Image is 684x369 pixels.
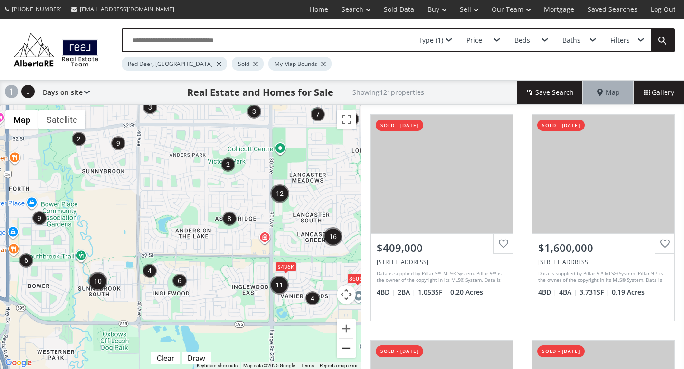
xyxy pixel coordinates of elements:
a: [EMAIL_ADDRESS][DOMAIN_NAME] [66,0,179,18]
div: Baths [562,37,580,44]
div: Click to clear. [151,354,180,363]
div: $1,600,000 [538,240,668,255]
button: Map camera controls [337,285,356,304]
span: 4 BD [538,287,557,297]
div: Filters [610,37,630,44]
div: Clear [154,354,176,363]
h2: Showing 121 properties [352,89,424,96]
div: 2 [221,157,235,172]
div: $436K [275,262,296,272]
span: 4 BD [377,287,395,297]
div: 11 [270,276,289,295]
div: Price [466,37,482,44]
div: 3 [143,100,157,114]
a: Report a map error [320,363,358,368]
button: Toggle fullscreen view [337,110,356,129]
div: Days on site [38,81,90,104]
span: Map data ©2025 Google [243,363,295,368]
span: [PHONE_NUMBER] [12,5,62,13]
img: Logo [9,30,103,69]
div: 6 [172,274,187,288]
img: Google [3,357,34,369]
a: sold - [DATE]$409,000[STREET_ADDRESS]Data is supplied by Pillar 9™ MLS® System. Pillar 9™ is the ... [361,105,522,331]
div: 3 [247,104,261,119]
span: 3,731 SF [579,287,609,297]
span: 0.19 Acres [612,287,645,297]
div: Click to draw. [182,354,211,363]
a: Open this area in Google Maps (opens a new window) [3,357,34,369]
div: Type (1) [418,37,443,44]
div: 4 [142,264,157,278]
a: Terms [301,363,314,368]
div: Red Deer, [GEOGRAPHIC_DATA] [122,57,227,71]
div: 12 [270,184,289,203]
div: 2 [72,132,86,146]
div: Gallery [634,81,684,104]
a: sold - [DATE]$1,600,000[STREET_ADDRESS]Data is supplied by Pillar 9™ MLS® System. Pillar 9™ is th... [522,105,684,331]
div: 6 [19,253,33,268]
span: 2 BA [398,287,416,297]
div: 4 [305,291,320,305]
div: $605K [347,274,368,284]
div: Sold [232,57,264,71]
div: $409,000 [377,240,507,255]
button: Show street map [5,110,38,129]
div: Data is supplied by Pillar 9™ MLS® System. Pillar 9™ is the owner of the copyright in its MLS® Sy... [377,270,504,284]
button: Show satellite imagery [38,110,85,129]
button: Keyboard shortcuts [197,362,237,369]
div: My Map Bounds [268,57,332,71]
div: 9 [32,211,47,225]
div: Beds [514,37,530,44]
h1: Real Estate and Homes for Sale [187,86,333,99]
div: Data is supplied by Pillar 9™ MLS® System. Pillar 9™ is the owner of the copyright in its MLS® Sy... [538,270,666,284]
div: Draw [185,354,208,363]
div: 9 [111,136,125,150]
span: 4 BA [559,287,577,297]
button: Zoom in [337,319,356,338]
span: Map [597,88,620,97]
span: 1,053 SF [418,287,448,297]
div: Map [583,81,634,104]
div: 20 Sagewood Close, Red Deer, AB T4R 0M5 [538,258,668,266]
div: 10 [88,272,107,291]
div: 16 [323,227,342,246]
button: Save Search [517,81,583,104]
div: 8 [222,212,237,226]
span: 0.20 Acres [450,287,483,297]
span: [EMAIL_ADDRESS][DOMAIN_NAME] [80,5,174,13]
span: Gallery [644,88,674,97]
div: 7 [311,107,325,121]
div: 54 Sherwood Crescent, Red Deer, AB T4N 0A6 [377,258,507,266]
button: Zoom out [337,339,356,358]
